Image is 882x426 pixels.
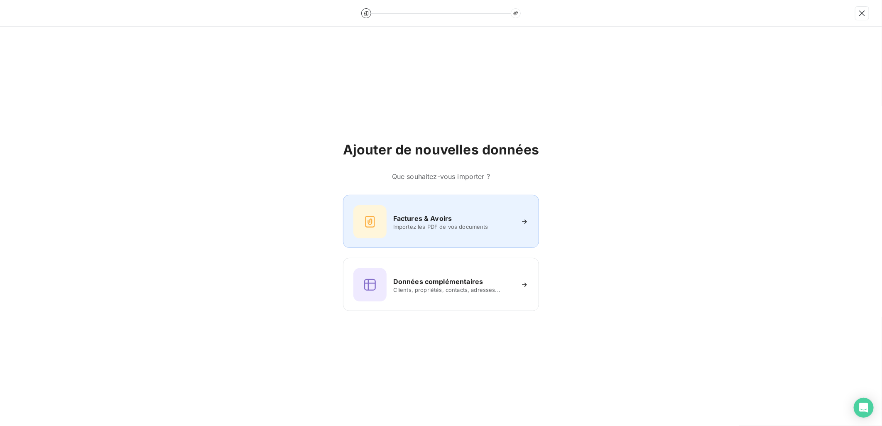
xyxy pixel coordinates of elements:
h6: Données complémentaires [393,277,483,286]
span: Clients, propriétés, contacts, adresses... [393,286,514,293]
h2: Ajouter de nouvelles données [343,142,539,158]
h6: Factures & Avoirs [393,213,452,223]
span: Importez les PDF de vos documents [393,223,514,230]
div: Open Intercom Messenger [854,398,874,418]
h6: Que souhaitez-vous importer ? [343,171,539,181]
